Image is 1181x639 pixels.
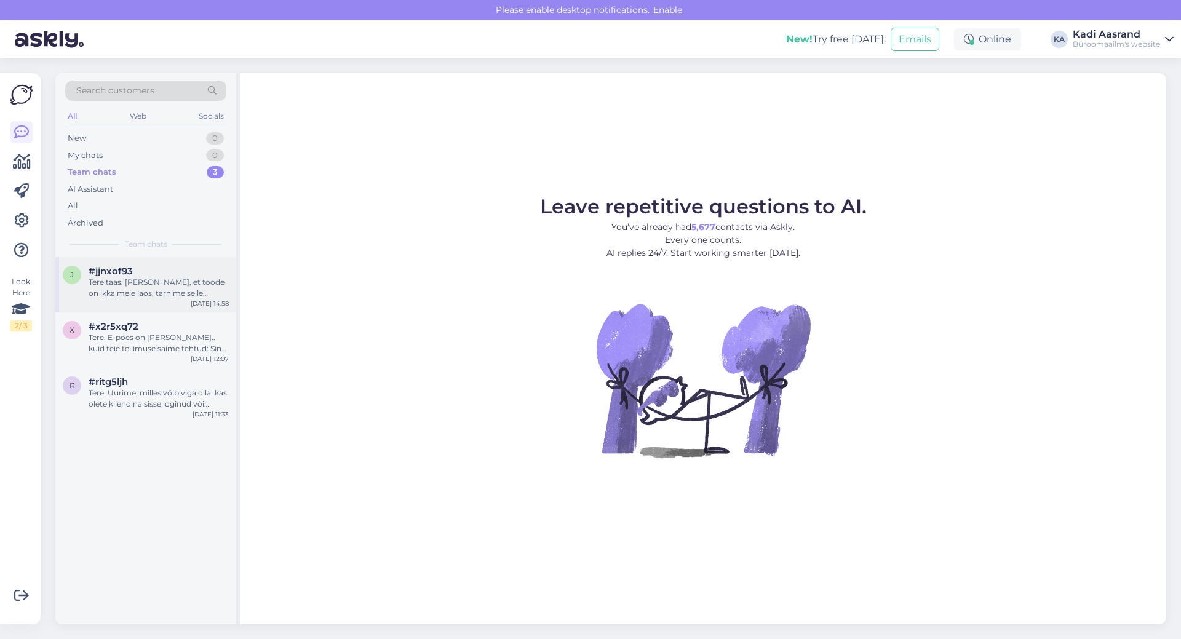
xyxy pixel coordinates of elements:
[70,381,75,390] span: r
[65,108,79,124] div: All
[70,270,74,279] span: j
[89,332,229,354] div: Tere. E-poes on [PERSON_NAME].. kuid teie tellimuse saime tehtud: Sinu tellimuse number on: 20002...
[954,28,1021,50] div: Online
[191,299,229,308] div: [DATE] 14:58
[207,166,224,178] div: 3
[1073,30,1160,39] div: Kadi Aasrand
[89,321,138,332] span: #x2r5xq72
[89,266,133,277] span: #jjnxof93
[68,217,103,229] div: Archived
[691,221,715,232] b: 5,677
[68,132,86,145] div: New
[68,149,103,162] div: My chats
[125,239,167,250] span: Team chats
[650,4,686,15] span: Enable
[206,149,224,162] div: 0
[540,194,867,218] span: Leave repetitive questions to AI.
[68,200,78,212] div: All
[891,28,939,51] button: Emails
[10,276,32,331] div: Look Here
[191,354,229,363] div: [DATE] 12:07
[127,108,149,124] div: Web
[76,84,154,97] span: Search customers
[89,376,128,387] span: #ritg5ljh
[1073,39,1160,49] div: Büroomaailm's website
[1073,30,1174,49] a: Kadi AasrandBüroomaailm's website
[786,32,886,47] div: Try free [DATE]:
[193,410,229,419] div: [DATE] 11:33
[68,183,113,196] div: AI Assistant
[1051,31,1068,48] div: KA
[10,83,33,106] img: Askly Logo
[10,320,32,331] div: 2 / 3
[206,132,224,145] div: 0
[70,325,74,335] span: x
[786,33,813,45] b: New!
[196,108,226,124] div: Socials
[592,269,814,491] img: No Chat active
[68,166,116,178] div: Team chats
[89,387,229,410] div: Tere. Uurime, milles võib viga olla. kas olete kliendina sisse loginud või külalisena?
[89,277,229,299] div: Tere taas. [PERSON_NAME], et toode on ikka meie laos, tarnime selle homme hommikul ja vabandame.
[540,221,867,260] p: You’ve already had contacts via Askly. Every one counts. AI replies 24/7. Start working smarter [...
